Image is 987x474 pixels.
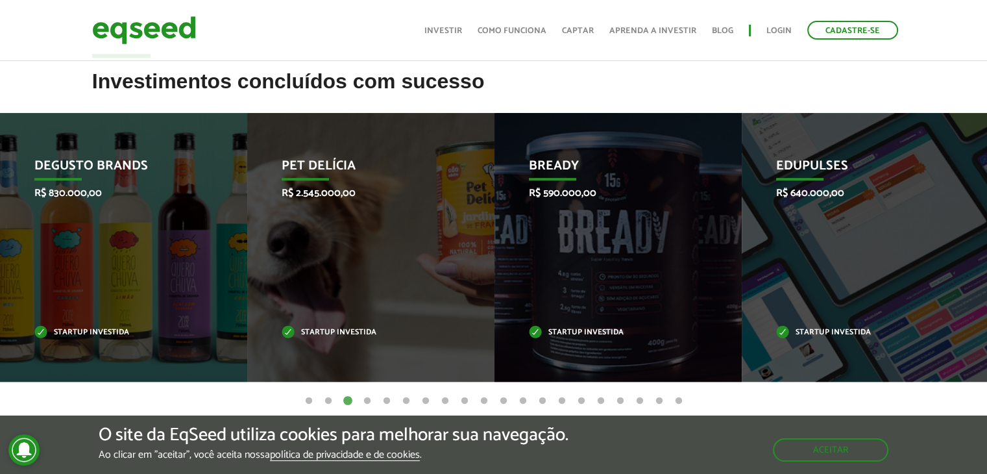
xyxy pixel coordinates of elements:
button: 5 of 20 [380,395,393,408]
p: R$ 640.000,00 [776,187,936,199]
button: 6 of 20 [400,395,413,408]
button: 3 of 20 [341,395,354,408]
button: 13 of 20 [536,395,549,408]
button: Aceitar [773,438,888,462]
button: 19 of 20 [653,395,666,408]
p: Startup investida [282,329,441,336]
button: 20 of 20 [672,395,685,408]
button: 16 of 20 [594,395,607,408]
p: Ao clicar em "aceitar", você aceita nossa . [99,449,568,461]
h2: Investimentos concluídos com sucesso [92,70,896,112]
p: Edupulses [776,158,936,181]
h5: O site da EqSeed utiliza cookies para melhorar sua navegação. [99,425,568,445]
p: R$ 830.000,00 [34,187,194,199]
a: Cadastre-se [807,21,898,40]
button: 18 of 20 [633,395,646,408]
p: Degusto Brands [34,158,194,181]
button: 10 of 20 [478,395,491,408]
button: 2 of 20 [322,395,335,408]
p: Startup investida [776,329,936,336]
p: Pet Delícia [282,158,441,181]
button: 11 of 20 [497,395,510,408]
a: política de privacidade e de cookies [270,450,420,461]
a: Captar [562,27,594,35]
button: 9 of 20 [458,395,471,408]
button: 8 of 20 [439,395,452,408]
p: Startup investida [34,329,194,336]
p: Startup investida [529,329,688,336]
p: R$ 2.545.000,00 [282,187,441,199]
img: EqSeed [92,13,196,47]
button: 15 of 20 [575,395,588,408]
button: 12 of 20 [517,395,530,408]
a: Aprenda a investir [609,27,696,35]
a: Como funciona [478,27,546,35]
a: Investir [424,27,462,35]
button: 1 of 20 [302,395,315,408]
p: Bready [529,158,688,181]
button: 4 of 20 [361,395,374,408]
button: 17 of 20 [614,395,627,408]
button: 14 of 20 [555,395,568,408]
p: R$ 590.000,00 [529,187,688,199]
button: 7 of 20 [419,395,432,408]
a: Blog [712,27,733,35]
a: Login [766,27,792,35]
